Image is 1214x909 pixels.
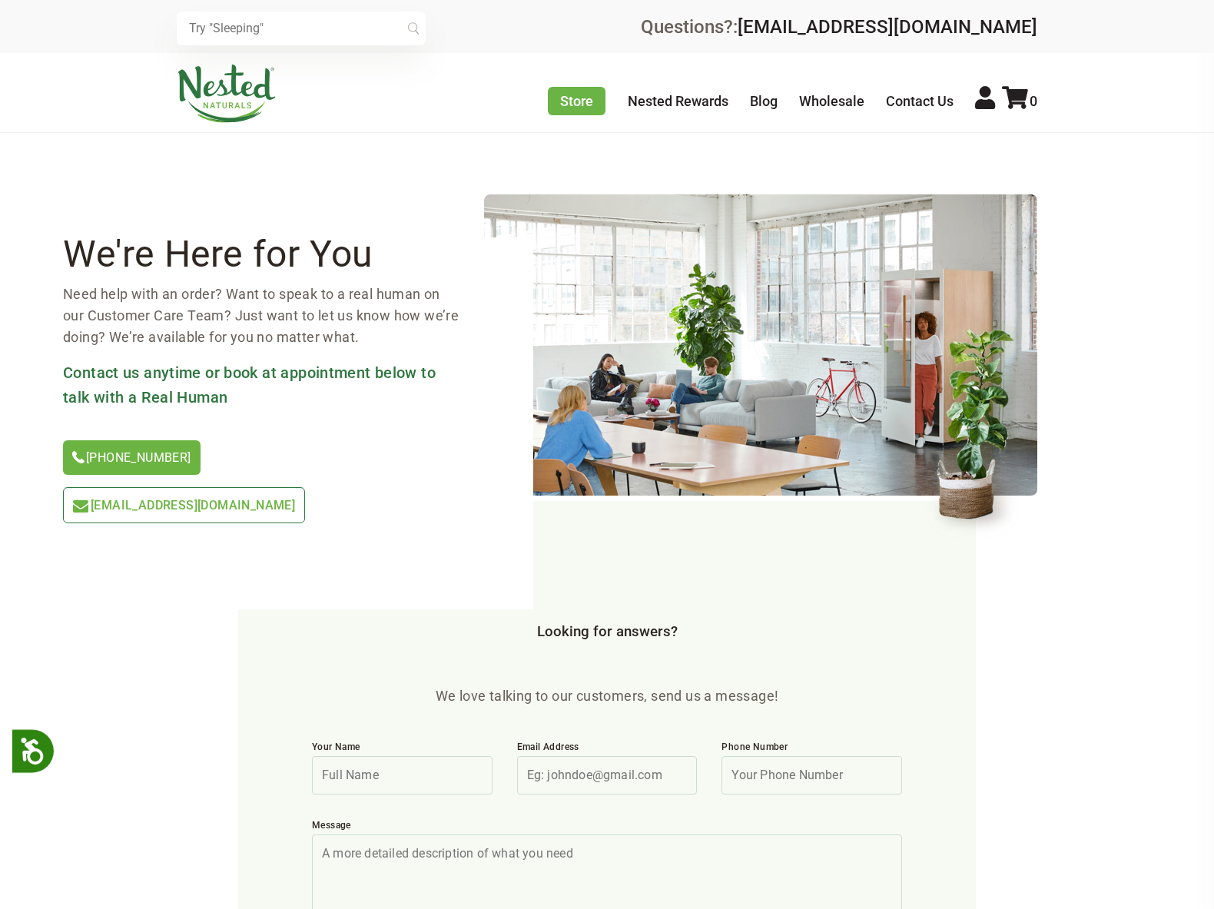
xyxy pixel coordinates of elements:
a: Blog [750,93,778,109]
img: icon-phone.svg [72,451,85,463]
img: icon-email-light-green.svg [73,500,88,513]
a: 0 [1002,93,1037,109]
img: contact-header.png [484,194,1037,496]
label: Your Name [312,741,493,756]
h3: Looking for answers? [177,624,1037,641]
a: [PHONE_NUMBER] [63,440,201,475]
p: We love talking to our customers, send us a message! [300,685,914,707]
p: Need help with an order? Want to speak to a real human on our Customer Care Team? Just want to le... [63,284,459,348]
label: Message [312,819,902,834]
span: [EMAIL_ADDRESS][DOMAIN_NAME] [91,498,295,513]
div: Questions?: [641,18,1037,36]
input: Full Name [312,756,493,795]
input: Your Phone Number [721,756,902,795]
a: [EMAIL_ADDRESS][DOMAIN_NAME] [738,16,1037,38]
a: [EMAIL_ADDRESS][DOMAIN_NAME] [63,487,305,523]
span: 0 [1030,93,1037,109]
img: contact-header-flower.png [924,310,1037,539]
h2: We're Here for You [63,237,459,271]
h3: Contact us anytime or book at appointment below to talk with a Real Human [63,360,459,410]
a: Contact Us [886,93,954,109]
a: Nested Rewards [628,93,728,109]
input: Try "Sleeping" [177,12,426,45]
a: Wholesale [799,93,864,109]
label: Email Address [517,741,698,756]
a: Store [548,87,605,115]
label: Phone Number [721,741,902,756]
img: Nested Naturals [177,65,277,123]
input: Eg: johndoe@gmail.com [517,756,698,795]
